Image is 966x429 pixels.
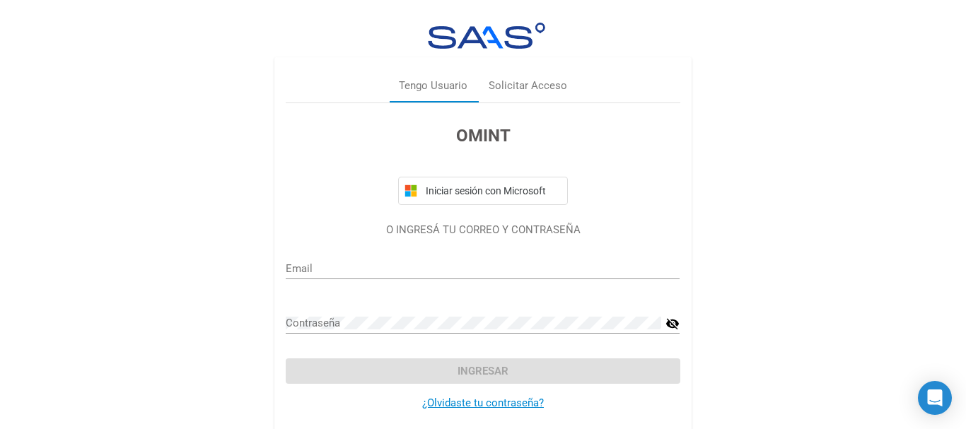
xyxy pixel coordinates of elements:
[489,78,567,94] div: Solicitar Acceso
[918,381,952,415] div: Open Intercom Messenger
[286,123,680,148] h3: OMINT
[665,315,680,332] mat-icon: visibility_off
[286,222,680,238] p: O INGRESÁ TU CORREO Y CONTRASEÑA
[398,177,568,205] button: Iniciar sesión con Microsoft
[286,358,680,384] button: Ingresar
[458,365,508,377] span: Ingresar
[399,78,467,94] div: Tengo Usuario
[422,396,544,409] a: ¿Olvidaste tu contraseña?
[423,185,561,196] span: Iniciar sesión con Microsoft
